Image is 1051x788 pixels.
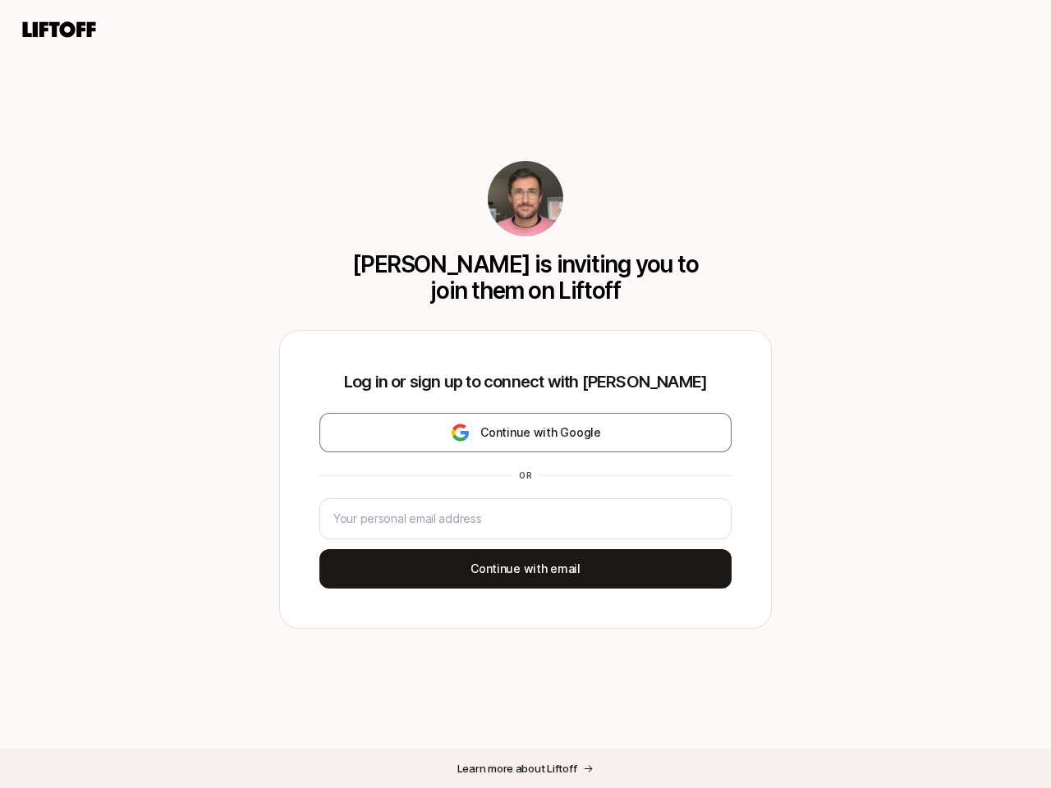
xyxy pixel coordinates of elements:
[347,251,704,304] p: [PERSON_NAME] is inviting you to join them on Liftoff
[319,370,732,393] p: Log in or sign up to connect with [PERSON_NAME]
[450,423,470,442] img: google-logo
[333,509,718,529] input: Your personal email address
[319,549,732,589] button: Continue with email
[512,469,539,482] div: or
[488,161,563,236] img: be759a5f_470b_4f28_a2aa_5434c985ebf0.jpg
[444,754,608,783] button: Learn more about Liftoff
[319,413,732,452] button: Continue with Google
